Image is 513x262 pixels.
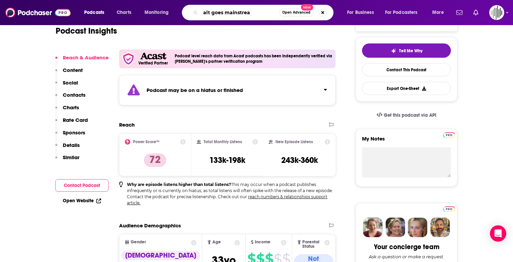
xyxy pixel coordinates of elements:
span: Parental Status [302,240,323,249]
button: Open AdvancedNew [279,8,313,17]
button: Sponsors [55,129,85,142]
p: Contacts [63,92,85,98]
button: open menu [381,7,427,18]
input: Search podcasts, credits, & more... [201,7,279,18]
h1: Podcast Insights [56,26,117,36]
h2: Power Score™ [133,139,159,144]
span: For Podcasters [385,8,418,17]
img: Podchaser Pro [443,132,455,138]
a: Pro website [443,131,455,138]
img: Podchaser Pro [443,206,455,212]
span: Podcasts [84,8,104,17]
div: [DEMOGRAPHIC_DATA] [121,251,200,260]
button: Content [55,67,83,79]
a: reach numbers & relationships support article. [127,194,327,205]
p: Social [63,79,78,86]
button: Show profile menu [489,5,504,20]
span: Open Advanced [282,11,310,14]
span: New [301,4,313,11]
p: Reach & Audience [63,54,109,61]
img: User Profile [489,5,504,20]
button: Contact Podcast [55,179,109,192]
h5: Verified Partner [138,61,168,65]
img: tell me why sparkle [391,48,396,54]
strong: Podcast may be on a hiatus or finished [147,87,243,93]
button: tell me why sparkleTell Me Why [362,43,451,58]
button: Details [55,142,80,154]
button: Export One-Sheet [362,82,451,95]
p: Content [63,67,83,73]
img: Sydney Profile [363,218,383,237]
span: Logged in as gpg2 [489,5,504,20]
img: Jon Profile [430,218,450,237]
h2: Audience Demographics [119,222,181,229]
img: Barbara Profile [385,218,405,237]
h2: Reach [119,121,135,128]
button: open menu [140,7,177,18]
div: Your concierge team [374,243,439,251]
img: Podchaser - Follow, Share and Rate Podcasts [5,6,71,19]
button: open menu [342,7,382,18]
img: Acast [140,53,166,60]
span: Tell Me Why [399,48,422,54]
h2: New Episode Listens [275,139,313,144]
p: Details [63,142,80,148]
p: 72 [144,153,166,167]
button: Charts [55,104,79,117]
button: Social [55,79,78,92]
img: verfied icon [122,52,135,65]
button: Rate Card [55,117,88,129]
button: open menu [427,7,452,18]
h2: Total Monthly Listens [204,139,242,144]
a: Get this podcast via API [371,107,442,124]
p: Similar [63,154,79,161]
div: Open Intercom Messenger [490,225,506,242]
h3: 243k-360k [281,155,318,165]
span: Age [212,240,221,244]
p: Rate Card [63,117,88,123]
button: Reach & Audience [55,54,109,67]
a: Show notifications dropdown [454,7,465,18]
span: Charts [117,8,131,17]
p: This may occur when a podcast publishes infrequently or is currently on hiatus, as total listens ... [127,182,336,206]
a: Show notifications dropdown [471,7,481,18]
span: Gender [131,240,146,244]
span: Income [255,240,270,244]
button: Similar [55,154,79,167]
span: For Business [347,8,374,17]
div: Search podcasts, credits, & more... [188,5,340,20]
button: open menu [79,7,113,18]
p: Sponsors [63,129,85,136]
button: Contacts [55,92,85,104]
div: Ask a question or make a request. [369,254,444,259]
h3: 133k-198k [209,155,245,165]
a: Open Website [63,198,101,204]
label: My Notes [362,135,451,147]
a: Contact This Podcast [362,63,451,76]
h4: Podcast level reach data from Acast podcasts has been independently verified via [PERSON_NAME]'s ... [175,54,333,64]
p: Charts [63,104,79,111]
a: Pro website [443,205,455,212]
b: Why are episode listens higher than total listens? [127,182,231,187]
span: Get this podcast via API [384,112,436,118]
a: Charts [112,7,135,18]
img: Jules Profile [408,218,427,237]
span: More [432,8,444,17]
section: Click to expand status details [119,75,336,105]
span: Monitoring [145,8,169,17]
